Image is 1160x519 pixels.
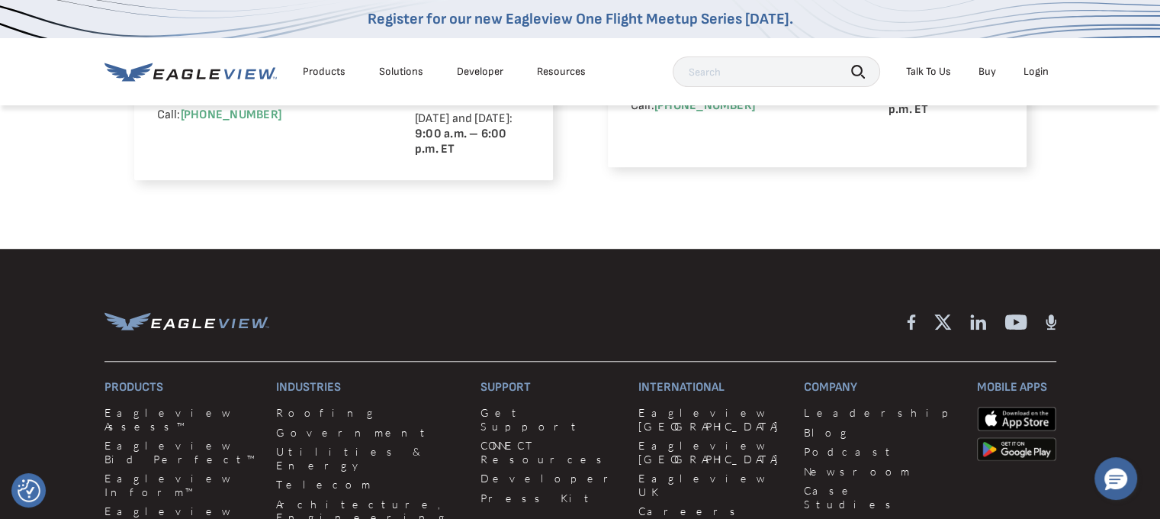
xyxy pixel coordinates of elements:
div: Resources [537,65,586,79]
a: Telecom [276,478,462,492]
p: [DATE] and [DATE]: [415,111,530,157]
a: [PHONE_NUMBER] [654,98,755,113]
div: Login [1023,65,1049,79]
h3: Company [804,380,958,395]
a: Eagleview Bid Perfect™ [104,439,259,466]
a: Podcast [804,445,958,459]
a: Developer [457,65,503,79]
p: Call: [157,108,373,123]
a: Utilities & Energy [276,445,462,472]
a: Get Support [480,406,620,433]
div: Talk To Us [906,65,951,79]
a: Buy [978,65,996,79]
a: [PHONE_NUMBER] [181,108,281,122]
button: Hello, have a question? Let’s chat. [1094,457,1137,500]
div: Solutions [379,65,423,79]
a: Roofing [276,406,462,420]
a: Eagleview Assess™ [104,406,259,433]
a: Press Kit [480,492,620,505]
img: google-play-store_b9643a.png [977,437,1056,462]
a: Register for our new Eagleview One Flight Meetup Series [DATE]. [368,10,793,28]
a: Government [276,426,462,440]
a: Eagleview UK [638,472,786,498]
strong: 9:00 a.m. – 6:00 p.m. ET [415,127,507,156]
a: CONNECT Resources [480,439,620,466]
h3: Industries [276,380,462,395]
a: Developer [480,472,620,485]
input: Search [673,56,880,87]
img: apple-app-store.png [977,406,1056,430]
h3: Mobile Apps [977,380,1056,395]
a: Newsroom [804,465,958,479]
a: Leadership [804,406,958,420]
h3: International [638,380,786,395]
img: Revisit consent button [18,479,40,502]
a: Eagleview Inform™ [104,472,259,498]
a: Blog [804,426,958,440]
a: Case Studies [804,484,958,511]
button: Consent Preferences [18,479,40,502]
a: Eagleview [GEOGRAPHIC_DATA] [638,406,786,433]
div: Products [303,65,345,79]
p: Call: [631,98,847,114]
a: Eagleview [GEOGRAPHIC_DATA] [638,439,786,466]
h3: Support [480,380,620,395]
h3: Products [104,380,259,395]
